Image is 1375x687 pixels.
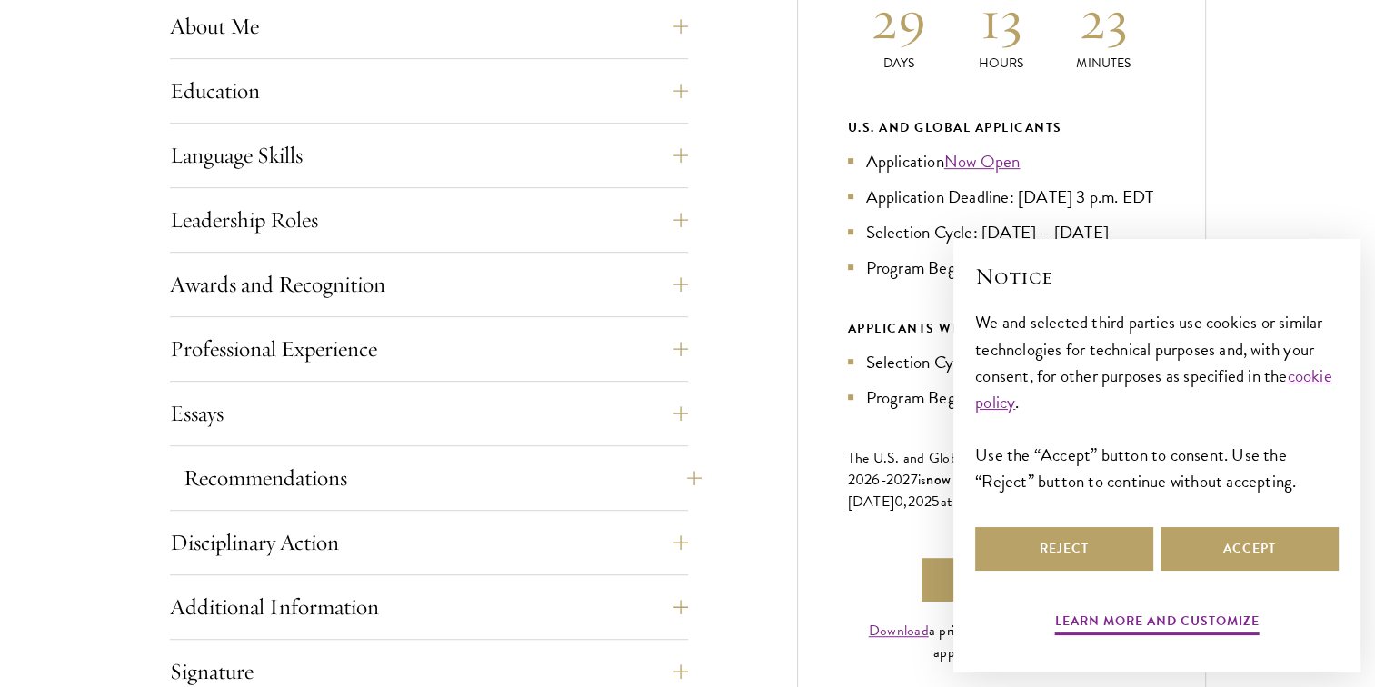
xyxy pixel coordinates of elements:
[848,116,1155,139] div: U.S. and Global Applicants
[848,219,1155,245] li: Selection Cycle: [DATE] – [DATE]
[932,491,940,513] span: 5
[1055,610,1260,638] button: Learn more and customize
[869,620,929,642] a: Download
[922,558,1081,602] a: Apply Now
[1052,54,1155,73] p: Minutes
[848,620,1155,663] div: a print-friendly PDF version of the application instructions
[848,254,1155,281] li: Program Begins: [DATE]
[170,392,688,435] button: Essays
[903,491,907,513] span: ,
[944,148,1021,174] a: Now Open
[975,309,1339,493] div: We and selected third parties use cookies or similar technologies for technical purposes and, wit...
[894,491,903,513] span: 0
[848,349,1155,375] li: Selection Cycle: [DATE] – [DATE]
[170,5,688,48] button: About Me
[170,263,688,306] button: Awards and Recognition
[1161,527,1339,571] button: Accept
[170,134,688,177] button: Language Skills
[975,363,1332,415] a: cookie policy
[848,469,1111,513] span: to [DATE]
[911,469,918,491] span: 7
[170,585,688,629] button: Additional Information
[926,469,983,490] span: now open
[848,447,1126,491] span: The U.S. and Global application for the class of 202
[908,491,932,513] span: 202
[848,184,1155,210] li: Application Deadline: [DATE] 3 p.m. EDT
[881,469,911,491] span: -202
[170,327,688,371] button: Professional Experience
[170,198,688,242] button: Leadership Roles
[950,54,1052,73] p: Hours
[848,384,1155,411] li: Program Begins: [DATE]
[170,69,688,113] button: Education
[872,469,880,491] span: 6
[170,521,688,564] button: Disciplinary Action
[918,469,927,491] span: is
[975,527,1153,571] button: Reject
[848,54,951,73] p: Days
[848,148,1155,174] li: Application
[975,261,1339,292] h2: Notice
[184,456,702,500] button: Recommendations
[848,317,1155,340] div: APPLICANTS WITH CHINESE PASSPORTS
